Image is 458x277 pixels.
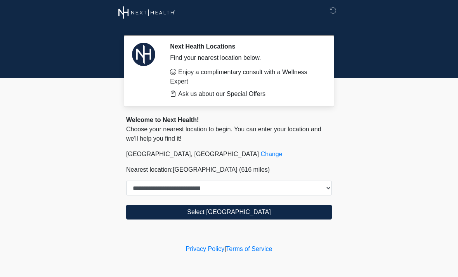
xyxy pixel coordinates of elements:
[224,246,226,252] a: |
[170,53,320,63] div: Find your nearest location below.
[170,89,320,99] li: Ask us about our Special Offers
[170,43,320,50] h2: Next Health Locations
[170,68,320,86] li: Enjoy a complimentary consult with a Wellness Expert
[132,43,155,66] img: Agent Avatar
[118,6,175,19] img: Next Health Wellness Logo
[260,151,282,157] a: Change
[239,166,270,173] span: (616 miles)
[186,246,225,252] a: Privacy Policy
[126,151,259,157] span: [GEOGRAPHIC_DATA], [GEOGRAPHIC_DATA]
[126,126,321,142] span: Choose your nearest location to begin. You can enter your location and we'll help you find it!
[226,246,272,252] a: Terms of Service
[126,115,332,125] div: Welcome to Next Health!
[173,166,238,173] span: [GEOGRAPHIC_DATA]
[126,165,332,174] p: Nearest location:
[126,205,332,220] button: Select [GEOGRAPHIC_DATA]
